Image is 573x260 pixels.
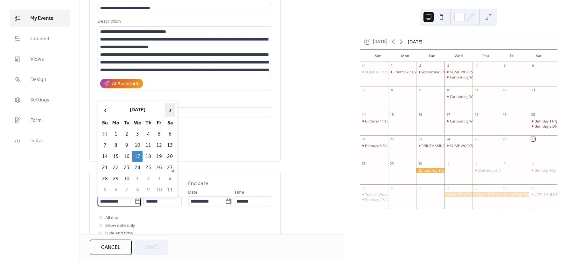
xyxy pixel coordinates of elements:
div: LITTLE PULP RE:OPENING “DOODLE/PIZZA” PARTY [529,192,557,197]
div: 20 [531,113,535,117]
td: 20 [165,151,175,162]
div: School Trip 10am-12pm [501,192,529,197]
td: 16 [121,151,132,162]
td: 10 [132,140,143,151]
div: Description [98,18,271,26]
th: Tu [121,118,132,128]
a: Connect [10,30,70,47]
div: Cartooning Workshop 4:30-6:00pm [450,94,507,99]
td: 19 [154,151,164,162]
div: SLIME WORKSHOP 10:30am-12:00pm [450,143,510,148]
td: 2 [143,174,153,184]
td: 2 [121,129,132,139]
div: Birthday 11-1pm [360,119,388,123]
td: 1 [132,174,143,184]
td: 28 [100,174,110,184]
a: My Events [10,10,70,27]
div: 2 [418,63,422,68]
div: 2 [474,161,479,166]
div: SLIME WORKSHOP 10:30am-12:00pm [450,70,510,74]
td: 21 [100,162,110,173]
div: 31 [362,63,366,68]
div: 7 [418,186,422,190]
div: 4 [531,161,535,166]
div: Tue [418,50,445,62]
div: 7 [362,88,366,93]
div: Toddler Workshop 9:30-11:00am [365,192,418,197]
span: Connect [30,35,50,43]
div: Birthday 1-3pm [535,168,560,173]
div: Thu [472,50,499,62]
span: Views [30,56,44,63]
span: My Events [30,15,53,22]
span: › [165,104,175,116]
td: 7 [100,140,110,151]
td: 3 [132,129,143,139]
td: 26 [154,162,164,173]
td: 4 [165,174,175,184]
div: SLIME & Stamping 11:00am-12:30pm [365,70,425,74]
div: Mon [392,50,418,62]
th: We [132,118,143,128]
div: Birthday 1-3pm [529,168,557,173]
span: Show date only [105,222,135,230]
div: Cartooning Workshop 4:30-6:00pm [444,119,473,123]
span: Design [30,76,46,84]
div: 14 [362,113,366,117]
td: 10 [154,185,164,195]
div: Cartooning Workshop 4:30-6:00pm [444,94,473,99]
div: Sketchbook Making Workshop 10:30am-12:30pm [478,168,558,173]
td: 5 [100,185,110,195]
div: Birthday 3:30-5:30pm [535,124,569,129]
span: ‹ [100,104,110,116]
th: Th [143,118,153,128]
div: Birthday 11-1pm [529,119,557,123]
span: Date [188,189,198,197]
div: SLIME WORKSHOP 10:30am-12:00pm [444,70,473,74]
div: Cartooning Workshop 4:30-6:00pm [450,75,507,79]
div: Birthday 2:30-4:30pm [360,197,388,202]
div: 26 [503,137,507,141]
button: Cancel [90,240,132,255]
div: 5 [503,63,507,68]
span: Time [234,189,244,197]
div: Birthday 11-1pm [535,119,562,123]
th: Fr [154,118,164,128]
div: Sat [525,50,552,62]
div: 17 [446,113,451,117]
div: 18 [474,113,479,117]
td: 4 [143,129,153,139]
td: 9 [121,140,132,151]
div: 30 [418,161,422,166]
div: Birthday 3:30-5:30pm [365,143,400,148]
div: 11 [531,186,535,190]
td: 6 [111,185,121,195]
a: Settings [10,91,70,108]
div: 8 [390,88,394,93]
div: SLIME & Stamping 11:00am-12:30pm [360,70,388,74]
td: 30 [121,174,132,184]
div: 9 [474,186,479,190]
div: Watercolor Printmaking 10:00am-11:30pm [422,70,490,74]
div: 25 [474,137,479,141]
div: Printmaking Workshop 10:00am-11:30am [388,70,416,74]
div: Watercolor Printmaking 10:00am-11:30pm [416,70,444,74]
div: Birthday 3:30-5:30pm [360,143,388,148]
td: 6 [165,129,175,139]
div: 6 [390,186,394,190]
button: AI Assistant [100,79,143,88]
td: 31 [100,129,110,139]
div: 13 [531,88,535,93]
td: 17 [132,151,143,162]
span: Hide end time [105,230,133,237]
div: Birthday 3:30-5:30pm [529,124,557,129]
td: 9 [143,185,153,195]
th: Sa [165,118,175,128]
div: Birthday 2:30-4:30pm [365,197,400,202]
td: 15 [111,151,121,162]
span: Form [30,117,42,124]
td: 14 [100,151,110,162]
div: 16 [418,113,422,117]
div: [DATE] [408,38,422,45]
div: 28 [362,161,366,166]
